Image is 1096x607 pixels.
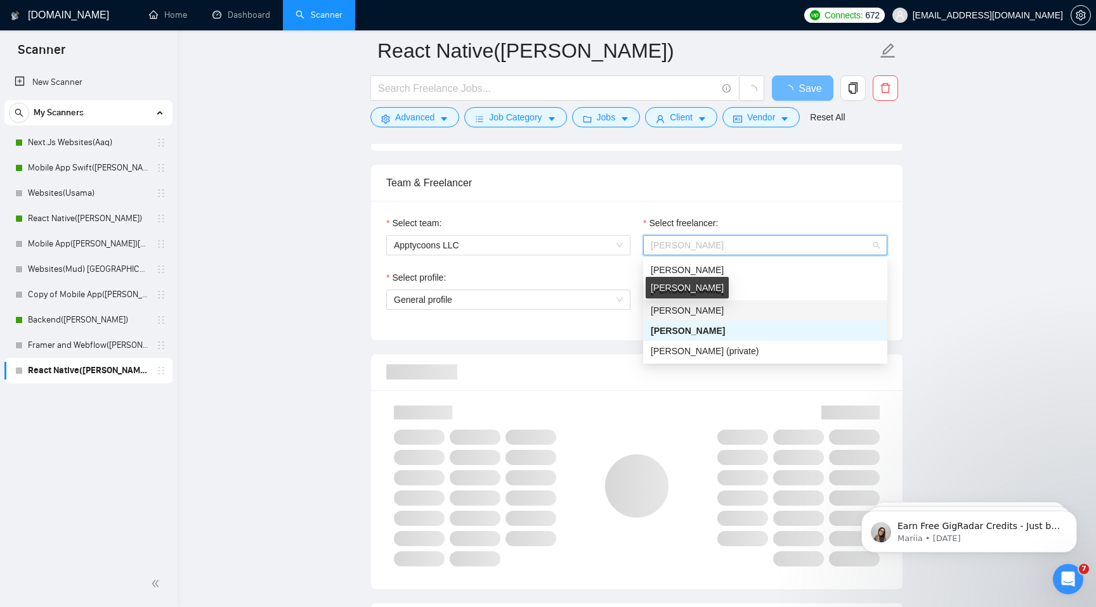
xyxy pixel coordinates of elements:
[156,214,166,224] span: holder
[799,80,821,96] span: Save
[746,85,757,96] span: loading
[28,130,148,155] a: Next.Js Websites(Aaq)
[1053,564,1083,594] iframe: Intercom live chat
[651,305,724,316] span: [PERSON_NAME]
[394,236,623,255] span: Apptycoons LLC
[381,114,390,124] span: setting
[9,103,29,123] button: search
[780,114,789,124] span: caret-down
[4,100,173,383] li: My Scanners
[651,326,725,336] span: [PERSON_NAME]
[698,114,707,124] span: caret-down
[15,70,162,95] a: New Scanner
[651,265,724,275] span: [PERSON_NAME]
[11,6,20,26] img: logo
[386,165,887,201] div: Team & Freelancer
[378,80,717,96] input: Search Freelance Jobs...
[1071,10,1091,20] a: setting
[28,282,148,307] a: Copy of Mobile App([PERSON_NAME])
[645,107,717,127] button: userClientcaret-down
[440,114,448,124] span: caret-down
[583,114,592,124] span: folder
[733,114,742,124] span: idcard
[156,264,166,274] span: holder
[149,10,187,20] a: homeHome
[651,346,759,356] span: [PERSON_NAME] (private)
[620,114,629,124] span: caret-down
[395,110,434,124] span: Advanced
[370,107,459,127] button: settingAdvancedcaret-down
[1071,10,1090,20] span: setting
[156,239,166,249] span: holder
[572,107,641,127] button: folderJobscaret-down
[772,75,833,101] button: Save
[156,137,166,148] span: holder
[842,484,1096,573] iframe: Intercom notifications message
[386,216,441,230] label: Select team:
[28,231,148,257] a: Mobile App([PERSON_NAME])[GEOGRAPHIC_DATA]
[489,110,542,124] span: Job Category
[646,277,729,298] div: [PERSON_NAME]
[296,10,342,20] a: searchScanner
[28,307,148,333] a: Backend([PERSON_NAME])
[156,315,166,325] span: holder
[377,35,877,67] input: Scanner name...
[28,206,148,231] a: React Native([PERSON_NAME])
[865,8,879,22] span: 672
[394,295,452,305] span: General profile
[722,84,731,93] span: info-circle
[28,333,148,358] a: Framer and Webflow([PERSON_NAME])
[783,85,799,95] span: loading
[651,240,724,250] span: [PERSON_NAME]
[873,82,897,94] span: delete
[464,107,566,127] button: barsJob Categorycaret-down
[10,108,29,117] span: search
[28,257,148,282] a: Websites(Mud) [GEOGRAPHIC_DATA]
[643,216,718,230] label: Select freelancer:
[656,114,665,124] span: user
[547,114,556,124] span: caret-down
[4,70,173,95] li: New Scanner
[1079,564,1089,574] span: 7
[156,188,166,198] span: holder
[28,181,148,206] a: Websites(Usama)
[873,75,898,101] button: delete
[810,110,845,124] a: Reset All
[156,163,166,173] span: holder
[156,340,166,350] span: holder
[880,42,896,59] span: edit
[156,290,166,300] span: holder
[670,110,693,124] span: Client
[151,577,164,590] span: double-left
[8,41,75,67] span: Scanner
[1071,5,1091,25] button: setting
[28,358,148,383] a: React Native([PERSON_NAME])
[34,100,84,125] span: My Scanners
[840,75,866,101] button: copy
[841,82,865,94] span: copy
[392,271,446,284] span: Select profile:
[156,366,166,376] span: holder
[810,10,820,20] img: upwork-logo.png
[825,8,863,22] span: Connects:
[475,114,484,124] span: bars
[597,110,616,124] span: Jobs
[722,107,800,127] button: idcardVendorcaret-down
[896,11,904,20] span: user
[28,155,148,181] a: Mobile App Swift([PERSON_NAME])
[212,10,270,20] a: dashboardDashboard
[747,110,775,124] span: Vendor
